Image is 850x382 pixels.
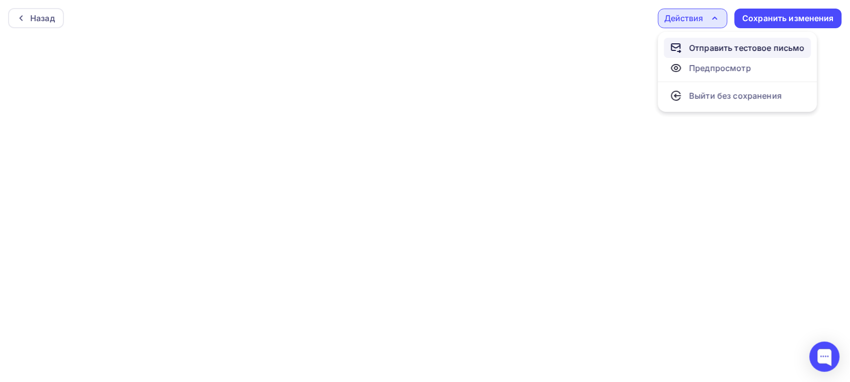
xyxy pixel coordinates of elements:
div: Предпросмотр [689,62,751,74]
div: Сохранить изменения [743,13,834,24]
div: Выйти без сохранения [689,90,782,102]
button: Действия [658,9,728,28]
div: Отправить тестовое письмо [689,42,805,54]
div: Назад [30,12,55,24]
ul: Действия [658,32,817,112]
div: Действия [665,12,703,24]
